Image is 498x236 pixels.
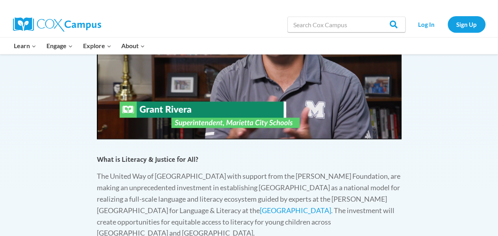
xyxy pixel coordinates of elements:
[9,37,150,54] nav: Primary Navigation
[9,37,42,54] button: Child menu of Learn
[409,16,485,32] nav: Secondary Navigation
[13,17,101,32] img: Cox Campus
[97,155,402,164] h3: What is Literacy & Justice for All?
[448,16,485,32] a: Sign Up
[41,37,78,54] button: Child menu of Engage
[116,37,150,54] button: Child menu of About
[260,206,331,215] a: [GEOGRAPHIC_DATA]
[287,17,405,32] input: Search Cox Campus
[409,16,444,32] a: Log In
[78,37,117,54] button: Child menu of Explore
